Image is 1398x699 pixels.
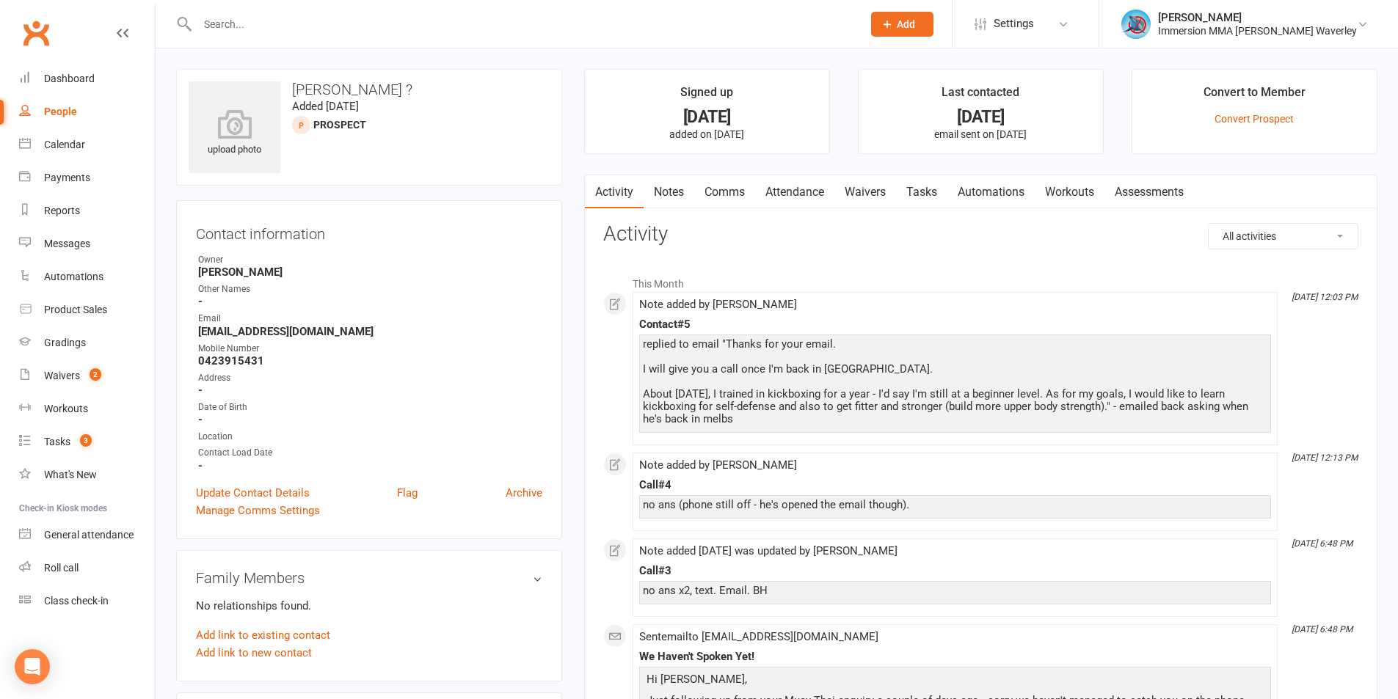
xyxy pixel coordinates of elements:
[196,502,320,519] a: Manage Comms Settings
[196,484,310,502] a: Update Contact Details
[44,238,90,249] div: Messages
[198,342,542,356] div: Mobile Number
[196,570,542,586] h3: Family Members
[994,7,1034,40] span: Settings
[680,83,733,109] div: Signed up
[694,175,755,209] a: Comms
[1204,83,1306,109] div: Convert to Member
[872,109,1090,125] div: [DATE]
[19,425,155,458] a: Tasks 3
[196,644,312,662] a: Add link to new contact
[189,81,550,98] h3: [PERSON_NAME] ?
[198,354,542,367] strong: 0423915431
[603,223,1358,246] h3: Activity
[639,545,1271,557] div: Note added [DATE] was updated by [PERSON_NAME]
[19,326,155,359] a: Gradings
[1292,292,1358,302] i: [DATE] 12:03 PM
[15,649,50,684] div: Open Intercom Messenger
[834,175,896,209] a: Waivers
[643,338,1267,425] div: replied to email "Thanks for your email. I will give you a call once I'm back in [GEOGRAPHIC_DATA...
[1035,175,1104,209] a: Workouts
[198,384,542,397] strong: -
[80,434,92,447] span: 3
[44,529,134,541] div: General attendance
[397,484,418,502] a: Flag
[19,458,155,491] a: What's New
[603,268,1358,292] li: This Month
[196,220,542,242] h3: Contact information
[198,253,542,267] div: Owner
[19,260,155,293] a: Automations
[643,585,1267,597] div: no ans x2, text. Email. BH
[198,295,542,308] strong: -
[198,371,542,385] div: Address
[44,436,70,447] div: Tasks
[19,227,155,260] a: Messages
[598,128,816,140] p: added on [DATE]
[198,266,542,279] strong: [PERSON_NAME]
[1292,538,1353,549] i: [DATE] 6:48 PM
[639,630,878,643] span: Sent email to [EMAIL_ADDRESS][DOMAIN_NAME]
[1215,113,1294,125] a: Convert Prospect
[193,14,852,34] input: Search...
[598,109,816,125] div: [DATE]
[198,459,542,472] strong: -
[198,325,542,338] strong: [EMAIL_ADDRESS][DOMAIN_NAME]
[19,392,155,425] a: Workouts
[198,282,542,296] div: Other Names
[19,128,155,161] a: Calendar
[44,73,95,84] div: Dashboard
[198,312,542,326] div: Email
[506,484,542,502] a: Archive
[44,304,107,315] div: Product Sales
[198,430,542,444] div: Location
[942,83,1019,109] div: Last contacted
[19,552,155,585] a: Roll call
[196,626,330,644] a: Add link to existing contact
[44,139,85,150] div: Calendar
[90,368,101,381] span: 2
[19,194,155,227] a: Reports
[871,12,933,37] button: Add
[872,128,1090,140] p: email sent on [DATE]
[947,175,1035,209] a: Automations
[44,337,86,348] div: Gradings
[755,175,834,209] a: Attendance
[196,597,542,615] p: No relationships found.
[639,479,1271,491] div: Call#4
[198,446,542,460] div: Contact Load Date
[189,109,280,158] div: upload photo
[643,670,1267,692] p: Hi [PERSON_NAME],
[639,318,1271,331] div: Contact#5
[1104,175,1194,209] a: Assessments
[44,469,97,480] div: What's New
[1158,11,1357,24] div: [PERSON_NAME]
[639,651,1271,663] div: We Haven't Spoken Yet!
[19,359,155,392] a: Waivers 2
[44,562,79,574] div: Roll call
[44,595,109,607] div: Class check-in
[19,519,155,552] a: General attendance kiosk mode
[44,172,90,183] div: Payments
[1121,10,1151,39] img: thumb_image1698714326.png
[1158,24,1357,37] div: Immersion MMA [PERSON_NAME] Waverley
[639,565,1271,577] div: Call#3
[292,100,359,113] time: Added [DATE]
[896,175,947,209] a: Tasks
[639,299,1271,311] div: Note added by [PERSON_NAME]
[585,175,644,209] a: Activity
[313,119,366,131] snap: prospect
[19,161,155,194] a: Payments
[18,15,54,51] a: Clubworx
[44,271,103,282] div: Automations
[198,413,542,426] strong: -
[1292,624,1353,634] i: [DATE] 6:48 PM
[1292,453,1358,463] i: [DATE] 12:13 PM
[644,175,694,209] a: Notes
[44,403,88,414] div: Workouts
[897,18,915,30] span: Add
[19,585,155,618] a: Class kiosk mode
[44,106,77,117] div: People
[639,459,1271,472] div: Note added by [PERSON_NAME]
[643,499,1267,511] div: no ans (phone still off - he's opened the email though).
